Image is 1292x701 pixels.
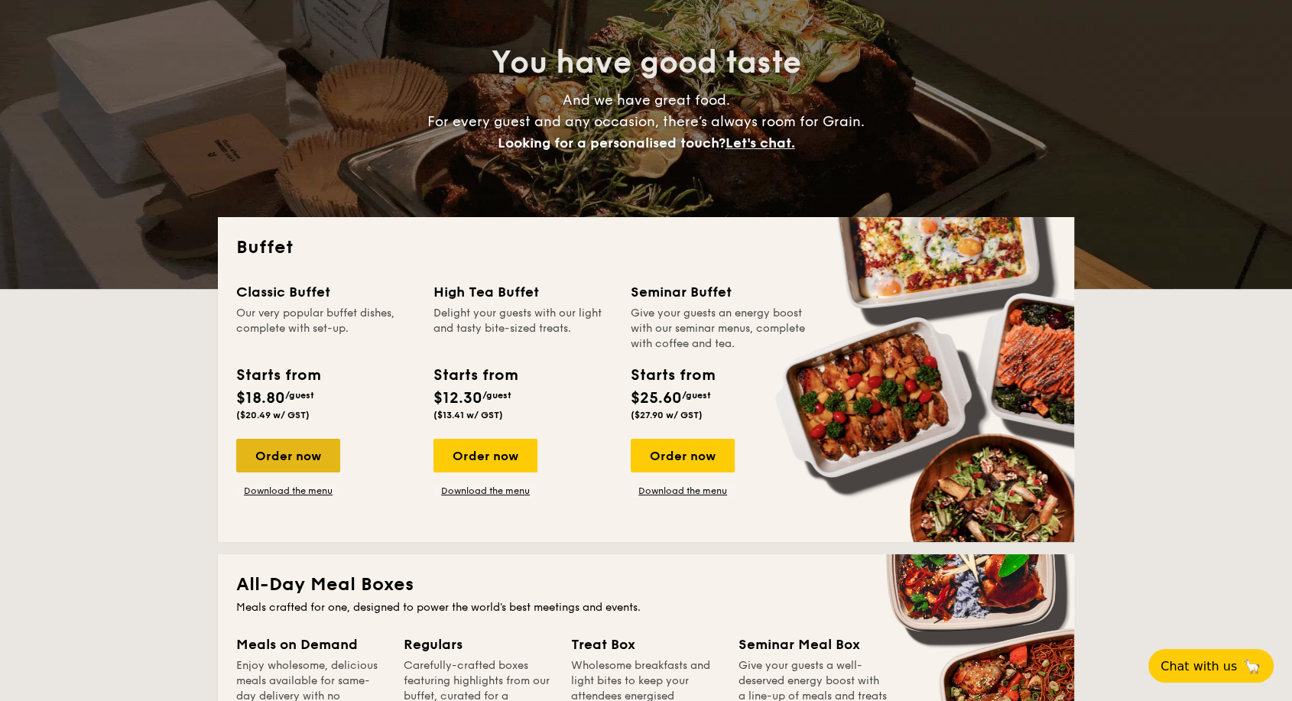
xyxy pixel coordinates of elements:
div: Order now [236,439,340,472]
span: Let's chat. [726,135,795,151]
div: Meals on Demand [236,634,385,655]
div: Starts from [433,364,517,387]
span: $25.60 [631,389,682,407]
div: Seminar Buffet [631,281,810,303]
span: Chat with us [1161,659,1237,673]
span: Looking for a personalised touch? [498,135,726,151]
span: You have good taste [492,44,801,81]
div: Delight your guests with our light and tasty bite-sized treats. [433,306,612,352]
div: Meals crafted for one, designed to power the world's best meetings and events. [236,600,1056,615]
div: Starts from [631,364,714,387]
div: Treat Box [571,634,720,655]
button: Chat with us🦙 [1148,649,1274,683]
span: And we have great food. For every guest and any occasion, there’s always room for Grain. [427,92,865,151]
a: Download the menu [631,485,735,497]
div: Order now [631,439,735,472]
span: $18.80 [236,389,285,407]
h2: Buffet [236,235,1056,260]
div: Order now [433,439,537,472]
span: ($27.90 w/ GST) [631,410,703,420]
span: ($13.41 w/ GST) [433,410,503,420]
span: ($20.49 w/ GST) [236,410,310,420]
div: Give your guests an energy boost with our seminar menus, complete with coffee and tea. [631,306,810,352]
div: Classic Buffet [236,281,415,303]
div: Regulars [404,634,553,655]
div: Seminar Meal Box [739,634,888,655]
div: High Tea Buffet [433,281,612,303]
a: Download the menu [236,485,340,497]
span: /guest [482,390,511,401]
span: /guest [682,390,711,401]
span: 🦙 [1243,657,1261,675]
h2: All-Day Meal Boxes [236,573,1056,597]
div: Starts from [236,364,320,387]
span: /guest [285,390,314,401]
a: Download the menu [433,485,537,497]
div: Our very popular buffet dishes, complete with set-up. [236,306,415,352]
span: $12.30 [433,389,482,407]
